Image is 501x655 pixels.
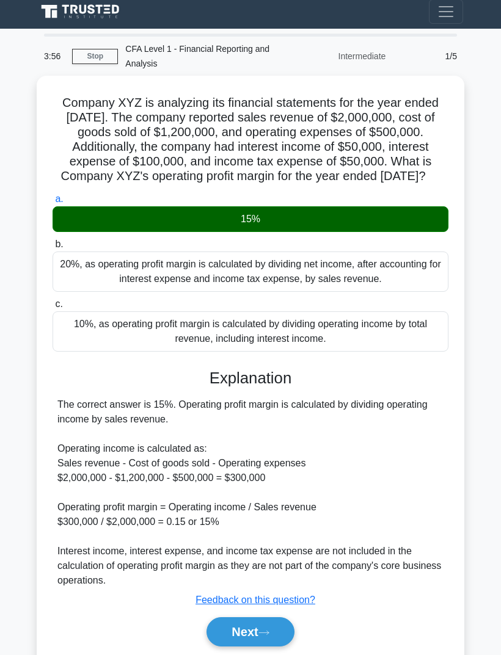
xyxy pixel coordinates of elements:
[53,311,448,352] div: 10%, as operating profit margin is calculated by dividing operating income by total revenue, incl...
[72,49,118,64] a: Stop
[196,595,315,605] a: Feedback on this question?
[51,95,450,184] h5: Company XYZ is analyzing its financial statements for the year ended [DATE]. The company reported...
[55,239,63,249] span: b.
[286,44,393,68] div: Intermediate
[55,194,63,204] span: a.
[60,369,441,388] h3: Explanation
[53,206,448,232] div: 15%
[57,397,444,588] div: The correct answer is 15%. Operating profit margin is calculated by dividing operating income by ...
[393,44,464,68] div: 1/5
[118,37,286,76] div: CFA Level 1 - Financial Reporting and Analysis
[53,252,448,292] div: 20%, as operating profit margin is calculated by dividing net income, after accounting for intere...
[207,617,294,646] button: Next
[37,44,72,68] div: 3:56
[55,299,62,309] span: c.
